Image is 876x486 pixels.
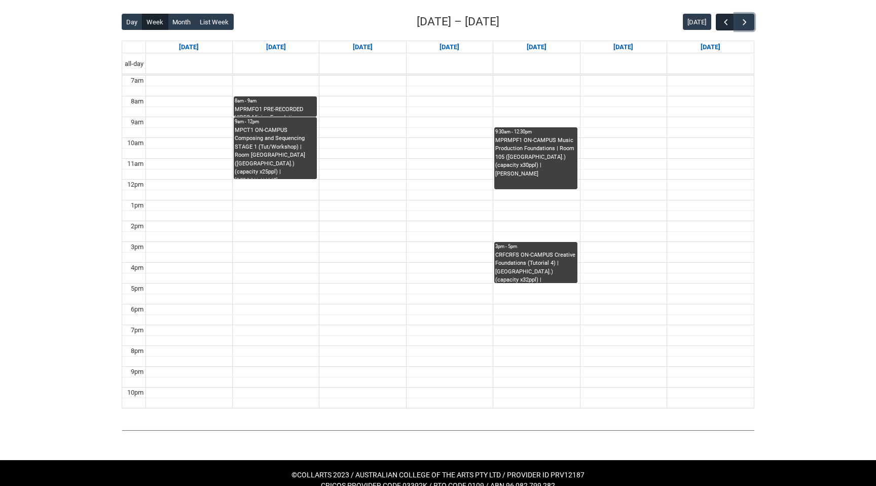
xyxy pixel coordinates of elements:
[495,243,576,250] div: 3pm - 5pm
[125,180,145,190] div: 12pm
[417,13,499,30] h2: [DATE] – [DATE]
[129,96,145,107] div: 8am
[129,325,145,335] div: 7pm
[129,304,145,315] div: 6pm
[235,118,316,125] div: 9am - 12pm
[125,159,145,169] div: 11am
[129,117,145,127] div: 9am
[129,367,145,377] div: 9pm
[716,14,735,30] button: Previous Week
[129,242,145,252] div: 3pm
[129,346,145,356] div: 8pm
[495,136,576,179] div: MPRMPF1 ON-CAMPUS Music Production Foundations | Room 105 ([GEOGRAPHIC_DATA].) (capacity x30ppl) ...
[177,41,201,53] a: Go to September 21, 2025
[235,106,316,117] div: MPRMFO1 PRE-RECORDED VIDEO Mixing Foundations (Lecture/Tut) | Online | [PERSON_NAME]
[125,138,145,148] div: 10am
[129,76,145,86] div: 7am
[735,14,754,30] button: Next Week
[351,41,375,53] a: Go to September 23, 2025
[699,41,722,53] a: Go to September 27, 2025
[525,41,549,53] a: Go to September 25, 2025
[129,221,145,231] div: 2pm
[129,263,145,273] div: 4pm
[235,126,316,179] div: MPCT1 ON-CAMPUS Composing and Sequencing STAGE 1 (Tut/Workshop) | Room [GEOGRAPHIC_DATA] ([GEOGRA...
[437,41,461,53] a: Go to September 24, 2025
[123,59,145,69] span: all-day
[129,200,145,211] div: 1pm
[611,41,635,53] a: Go to September 26, 2025
[683,14,711,30] button: [DATE]
[168,14,196,30] button: Month
[235,97,316,105] div: 8am - 9am
[264,41,288,53] a: Go to September 22, 2025
[129,284,145,294] div: 5pm
[495,251,576,283] div: CRFCRFS ON-CAMPUS Creative Foundations (Tutorial 4) | [GEOGRAPHIC_DATA].) (capacity x32ppl) | [PE...
[122,425,754,435] img: REDU_GREY_LINE
[142,14,168,30] button: Week
[122,14,142,30] button: Day
[495,128,576,135] div: 9:30am - 12:30pm
[125,388,145,398] div: 10pm
[195,14,234,30] button: List Week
